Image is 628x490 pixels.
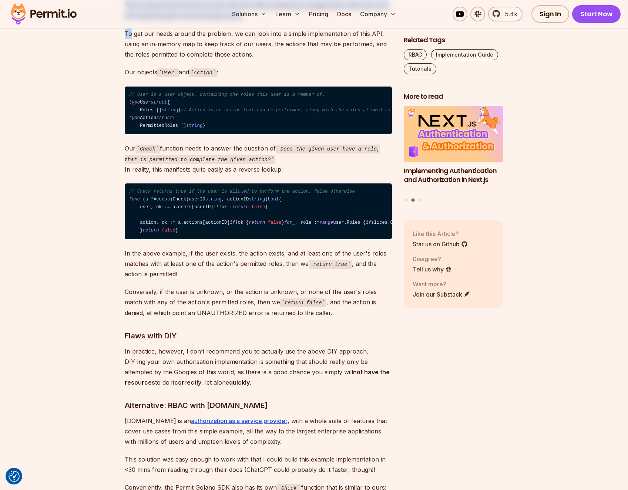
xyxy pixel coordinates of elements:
[125,183,392,239] code: Check(userID , actionID ) { user, ok := a.users[userID] !ok { } action, ok := a.actions[actionID]...
[334,7,354,21] a: Docs
[249,220,265,225] span: return
[129,115,140,121] span: type
[7,1,80,27] img: Permit logo
[404,166,504,185] h3: Implementing Authentication and Authorization in Next.js
[229,7,269,21] button: Solutions
[9,471,20,482] img: Revisit consent button
[306,7,331,21] a: Pricing
[404,36,504,45] h2: Related Tags
[151,100,167,105] span: struct
[404,106,504,194] li: 2 of 3
[357,7,399,21] button: Company
[404,49,427,60] a: RBAC
[230,220,235,225] span: if
[413,264,452,273] a: Tell us why
[404,106,504,194] a: Implementing Authentication and Authorization in Next.jsImplementing Authentication and Authoriza...
[272,7,303,21] button: Learn
[125,248,392,280] p: In the above example, if the user exists, the action exists, and at least one of the user's roles...
[411,198,414,202] button: Go to slide 2
[162,228,175,233] span: false
[129,189,358,194] span: // Check returns true if the user is allowed to perform the action, false otherwise.
[413,254,452,263] p: Disagree?
[280,298,327,307] code: return false
[9,471,20,482] button: Consent Preferences
[268,197,279,202] span: bool
[418,198,421,201] button: Go to slide 3
[162,108,178,113] span: string
[214,205,219,210] span: if
[205,197,222,202] span: string
[181,108,447,113] span: // Action is an action that can be performed, along with the roles allowed to perform this action.
[268,220,282,225] span: false
[129,197,140,202] span: func
[186,123,202,128] span: string
[156,115,172,121] span: struct
[129,100,140,105] span: type
[143,228,159,233] span: return
[125,454,392,475] p: This solution was easy enough to work with that I could build this example implementation in <30 ...
[252,205,265,210] span: false
[405,198,408,201] button: Go to slide 1
[531,5,570,23] a: Sign In
[413,239,468,248] a: Star us on Github
[125,87,392,135] code: User { Roles [] } Action { PermittedRoles [] }
[125,368,390,386] strong: not have the resources
[572,5,621,23] a: Start Now
[125,330,392,342] h3: Flaws with DIY
[249,197,265,202] span: string
[125,416,392,447] p: [DOMAIN_NAME] is an , with a whole suite of features that cover use cases from this simple exampl...
[413,229,468,238] p: Like this Article?
[232,205,249,210] span: return
[157,68,179,77] code: User
[143,197,173,202] span: (a *Access)
[319,220,333,225] span: range
[404,63,436,74] a: Tutorials
[404,106,504,203] div: Posts
[125,28,392,60] p: To get our heads around the problem, we can look into a simple implementation of this API, using ...
[125,346,392,388] p: In practice, however, I don’t recommend you to actually use the above DIY approach. DIY-ing your ...
[501,10,517,18] span: 5.4k
[191,417,288,425] a: authorization as a service provider
[366,220,371,225] span: if
[129,92,325,97] span: // User is a user object, containing the roles this user is a member of.
[189,68,217,77] code: Action
[229,379,250,386] strong: quickly
[404,106,504,162] img: Implementing Authentication and Authorization in Next.js
[309,260,352,269] code: return true
[413,290,470,298] a: Join our Substack
[135,145,160,153] code: Check
[125,143,392,175] p: Our function needs to answer the question of In reality, this manifests quite easily as a reverse...
[125,399,392,411] h3: Alternative: RBAC with [DOMAIN_NAME]
[413,279,470,288] p: Want more?
[174,379,201,386] strong: correctly
[125,67,392,78] p: Our objects and :
[125,287,392,318] p: Conversely, if the user is unknown, or the action is unknown, or none of the user's roles match w...
[404,92,504,101] h2: More to read
[284,220,292,225] span: for
[488,7,523,21] a: 5.4k
[431,49,498,60] a: Implementation Guide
